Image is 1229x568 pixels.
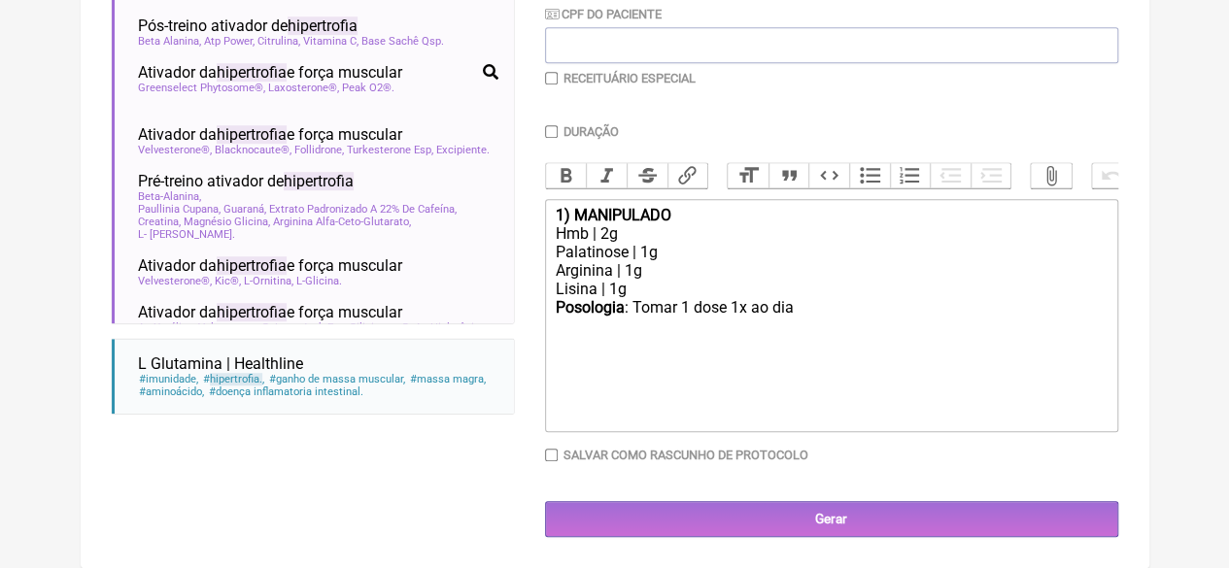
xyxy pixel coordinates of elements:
button: Increase Level [971,163,1011,188]
button: Numbers [890,163,931,188]
span: Ativador da e força muscular [138,256,402,275]
span: L-Glicina [296,275,342,287]
span: Ac Hialurônico [415,321,488,334]
span: hipertrofia [288,17,358,35]
label: CPF do Paciente [545,7,662,21]
span: Magnésio Glicina [184,216,270,228]
span: hipertrofia [217,256,287,275]
span: Velvesterone® [138,144,212,156]
div: Arginina | 1g [555,261,1107,280]
label: Receituário Especial [563,71,696,85]
span: Ativador da e força muscular [138,125,402,144]
span: Laxosterone® [268,82,339,94]
span: aminoácido [138,385,205,398]
span: Velvesterone® [198,321,272,334]
span: hipertrofia [217,125,287,144]
button: Bold [546,163,587,188]
span: Siliciumax® [350,321,412,334]
span: Pós-treino ativador de [138,17,358,35]
span: Arginina Alfa-Ceto-Glutarato [273,216,411,228]
div: Hmb | 2g [555,224,1107,243]
button: Quote [768,163,809,188]
div: Lisina | 1g [555,280,1107,298]
span: L Glutamina | Healthline [138,354,303,373]
button: Attach Files [1031,163,1072,188]
span: Beta-Alanina [138,190,201,203]
strong: 1) MANIPULADO [555,206,670,224]
span: Paullinia Cupana, Guaraná, Extrato Padronizado A 22% De Cafeína [138,203,457,216]
span: Ativador da e força muscular [138,63,402,82]
div: Palatinose | 1g [555,243,1107,261]
span: imunidade [138,373,199,385]
span: Beta Alanina [138,35,201,48]
span: massa magra [409,373,487,385]
button: Link [667,163,708,188]
span: Peak O2® [342,82,394,94]
label: Salvar como rascunho de Protocolo [563,448,808,462]
label: Duração [563,124,619,139]
button: Italic [586,163,627,188]
span: hipertrofia [284,172,354,190]
span: Base Sachê Qsp [361,35,444,48]
span: hipertrofia [217,63,287,82]
span: L-Ornitina [244,275,293,287]
button: Strikethrough [627,163,667,188]
span: hipertrofia [210,373,262,385]
span: L- [PERSON_NAME] [138,228,235,241]
div: : Tomar 1 dose 1x ao dia ㅤ [555,298,1107,337]
button: Undo [1092,163,1133,188]
span: Citrulina [257,35,300,48]
span: Greenselect Phytosome® [138,82,265,94]
input: Gerar [545,501,1118,537]
span: Excipiente [436,144,490,156]
button: Heading [728,163,768,188]
span: Ac Ursólico [138,321,195,334]
button: Bullets [849,163,890,188]
span: Atp Power [204,35,255,48]
span: Long Jack Esp [275,321,347,334]
span: ganho de massa muscular [268,373,406,385]
span: Vitamina C [303,35,358,48]
span: doença inflamatoria intestinal [208,385,364,398]
button: Decrease Level [930,163,971,188]
span: Turkesterone Esp [347,144,433,156]
span: Velvesterone® [138,275,212,287]
strong: Posologia [555,298,624,317]
span: Ativador da e força muscular [138,303,402,321]
span: Follidrone [294,144,344,156]
span: Kic® [215,275,241,287]
span: Blacknocaute® [215,144,291,156]
span: hipertrofia [217,303,287,321]
span: Pré-treino ativador de [138,172,354,190]
span: Creatina [138,216,181,228]
button: Code [808,163,849,188]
